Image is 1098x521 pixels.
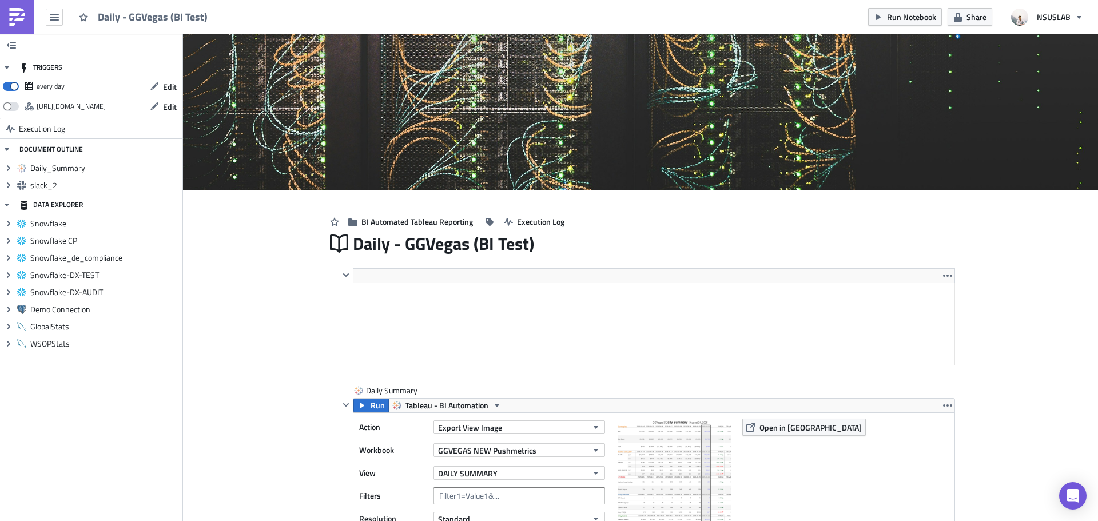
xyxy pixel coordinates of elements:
[366,385,419,396] span: Daily Summary
[183,34,1098,190] img: Cover Image
[405,399,488,412] span: Tableau - BI Automation
[498,213,570,230] button: Execution Log
[30,236,180,246] span: Snowflake CP
[339,398,353,412] button: Hide content
[433,443,605,457] button: GGVEGAS NEW Pushmetrics
[163,101,177,113] span: Edit
[30,163,180,173] span: Daily_Summary
[37,78,65,95] div: every day
[19,139,83,160] div: DOCUMENT OUTLINE
[1059,482,1087,510] div: Open Intercom Messenger
[948,8,992,26] button: Share
[887,11,936,23] span: Run Notebook
[163,81,177,93] span: Edit
[359,464,428,482] label: View
[359,487,428,504] label: Filters
[144,98,182,116] button: Edit
[30,253,180,263] span: Snowflake_de_compliance
[343,213,479,230] button: BI Automated Tableau Reporting
[742,419,866,436] button: Open in [GEOGRAPHIC_DATA]
[30,339,180,349] span: WSOPStats
[30,321,180,332] span: GlobalStats
[19,57,62,78] div: TRIGGERS
[433,420,605,434] button: Export View Image
[433,487,605,504] input: Filter1=Value1&...
[438,421,502,433] span: Export View Image
[144,78,182,96] button: Edit
[759,421,862,433] span: Open in [GEOGRAPHIC_DATA]
[361,216,473,228] span: BI Automated Tableau Reporting
[19,194,83,215] div: DATA EXPLORER
[438,444,536,456] span: GGVEGAS NEW Pushmetrics
[353,399,389,412] button: Run
[30,180,180,190] span: slack_2
[1010,7,1029,27] img: Avatar
[353,233,535,254] span: Daily - GGVegas (BI Test)
[30,270,180,280] span: Snowflake-DX-TEST
[98,10,209,23] span: Daily - GGVegas (BI Test)
[371,399,385,412] span: Run
[966,11,986,23] span: Share
[359,442,428,459] label: Workbook
[438,467,498,479] span: DAILY SUMMARY
[359,419,428,436] label: Action
[868,8,942,26] button: Run Notebook
[1037,11,1071,23] span: NSUSLAB
[517,216,564,228] span: Execution Log
[388,399,506,412] button: Tableau - BI Automation
[433,466,605,480] button: DAILY SUMMARY
[30,304,180,315] span: Demo Connection
[19,118,65,139] span: Execution Log
[8,8,26,26] img: PushMetrics
[353,283,954,365] iframe: Rich Text Area
[30,218,180,229] span: Snowflake
[30,287,180,297] span: Snowflake-DX-AUDIT
[339,268,353,282] button: Hide content
[37,98,106,115] div: https://pushmetrics.io/api/v1/report/8VlNn1klDj/webhook?token=8cf7b2278fb5440da49491f097ff9c11
[1004,5,1089,30] button: NSUSLAB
